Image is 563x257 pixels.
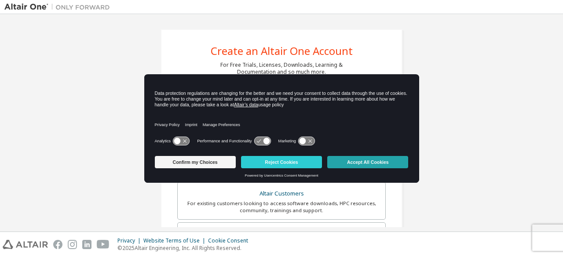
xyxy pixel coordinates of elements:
div: For existing customers looking to access software downloads, HPC resources, community, trainings ... [183,200,380,214]
img: youtube.svg [97,240,110,249]
div: Cookie Consent [208,237,253,244]
img: altair_logo.svg [3,240,48,249]
div: Create an Altair One Account [211,46,353,56]
p: © 2025 Altair Engineering, Inc. All Rights Reserved. [117,244,253,252]
div: Altair Customers [183,188,380,200]
div: Privacy [117,237,143,244]
img: facebook.svg [53,240,62,249]
div: Website Terms of Use [143,237,208,244]
img: linkedin.svg [82,240,91,249]
img: instagram.svg [68,240,77,249]
img: Altair One [4,3,114,11]
div: For Free Trials, Licenses, Downloads, Learning & Documentation and so much more. [220,62,343,76]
